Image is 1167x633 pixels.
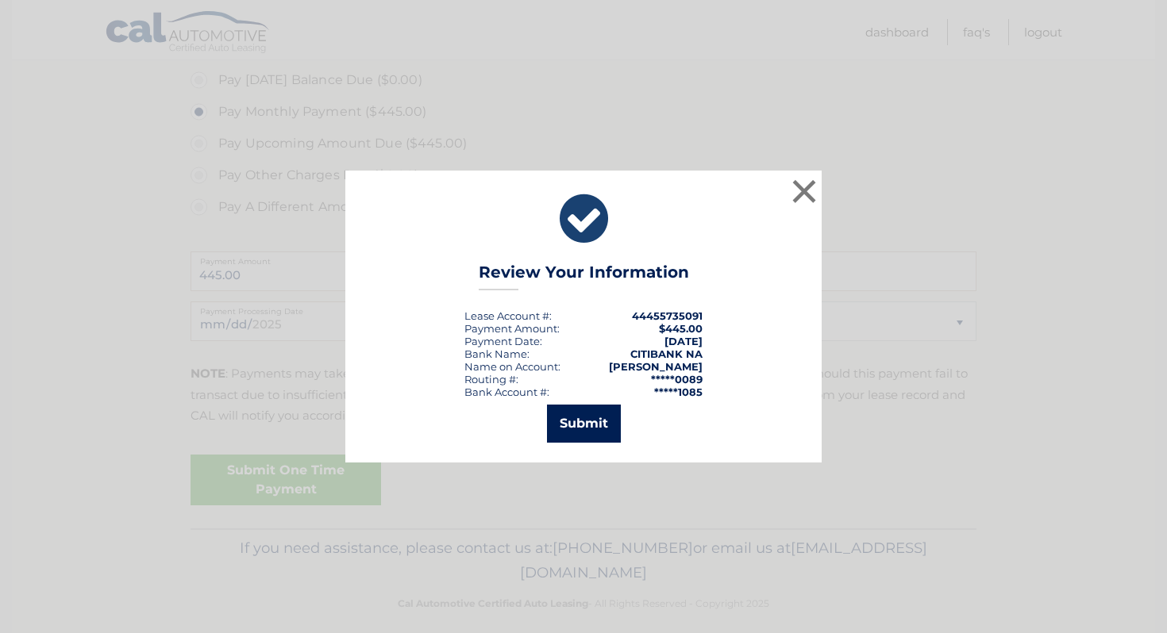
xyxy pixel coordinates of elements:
[464,360,560,373] div: Name on Account:
[479,263,689,290] h3: Review Your Information
[659,322,703,335] span: $445.00
[464,309,552,322] div: Lease Account #:
[632,309,703,322] strong: 44455735091
[547,405,621,443] button: Submit
[464,347,530,360] div: Bank Name:
[609,360,703,373] strong: [PERSON_NAME]
[630,347,703,360] strong: CITIBANK NA
[788,175,820,207] button: ×
[464,373,518,386] div: Routing #:
[664,335,703,347] span: [DATE]
[464,386,549,398] div: Bank Account #:
[464,322,560,335] div: Payment Amount:
[464,335,540,347] span: Payment Date
[464,335,542,347] div: :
